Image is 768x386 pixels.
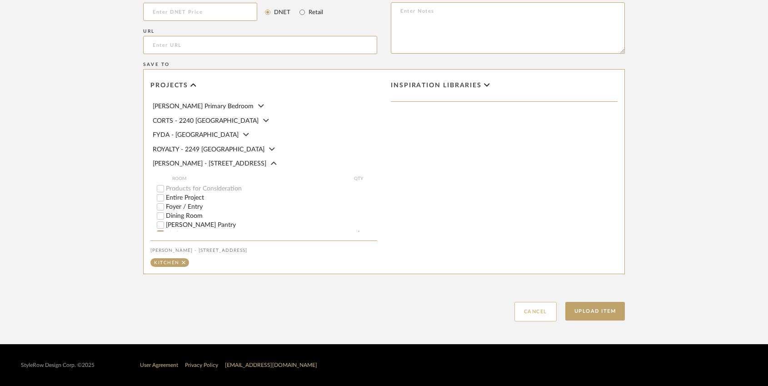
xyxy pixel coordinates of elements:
label: [PERSON_NAME] Pantry [166,222,377,228]
span: FYDA - [GEOGRAPHIC_DATA] [153,132,239,138]
label: Dining Room [166,213,377,219]
mat-radio-group: Select price type [265,3,323,21]
a: User Agreement [140,362,178,368]
span: [PERSON_NAME] - [STREET_ADDRESS] [153,160,266,167]
div: Save To [143,62,625,67]
div: URL [143,29,377,34]
div: StyleRow Design Corp. ©2025 [21,362,95,369]
span: [PERSON_NAME] Primary Bedroom [153,103,254,110]
input: Enter DNET Price [143,3,257,21]
span: CORTS - 2240 [GEOGRAPHIC_DATA] [153,118,259,124]
label: Kitchen [166,231,347,237]
a: [EMAIL_ADDRESS][DOMAIN_NAME] [225,362,317,368]
button: Upload Item [565,302,625,321]
a: Privacy Policy [185,362,218,368]
label: Foyer / Entry [166,204,377,210]
span: Inspiration libraries [391,82,482,90]
span: ROYALTY - 2249 [GEOGRAPHIC_DATA] [153,146,264,153]
label: DNET [273,7,290,17]
div: Kitchen [154,261,180,265]
label: Retail [308,7,323,17]
div: [PERSON_NAME] - [STREET_ADDRESS] [150,248,377,253]
input: Enter URL [143,36,377,54]
span: ROOM [172,175,347,182]
span: QTY [347,175,370,182]
label: Entire Project [166,195,377,201]
span: Projects [150,82,188,90]
button: Cancel [514,302,557,321]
